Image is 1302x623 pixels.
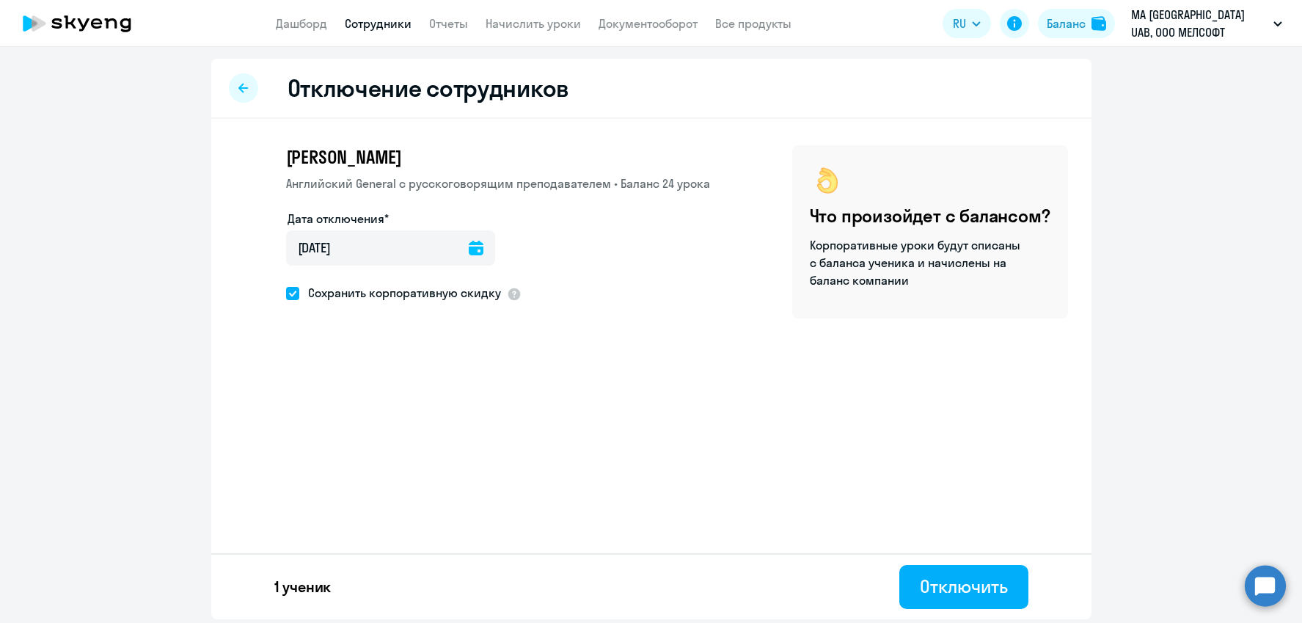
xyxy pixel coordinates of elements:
[810,204,1050,227] h4: Что произойдет с балансом?
[274,577,332,597] p: 1 ученик
[810,163,845,198] img: ok
[1047,15,1086,32] div: Баланс
[715,16,791,31] a: Все продукты
[953,15,966,32] span: RU
[299,284,501,302] span: Сохранить корпоративную скидку
[943,9,991,38] button: RU
[286,145,402,169] span: [PERSON_NAME]
[276,16,327,31] a: Дашборд
[899,565,1028,609] button: Отключить
[1124,6,1290,41] button: MA [GEOGRAPHIC_DATA] UAB, ООО МЕЛСОФТ
[288,73,569,103] h2: Отключение сотрудников
[810,236,1023,289] p: Корпоративные уроки будут списаны с баланса ученика и начислены на баланс компании
[1038,9,1115,38] button: Балансbalance
[1091,16,1106,31] img: balance
[1131,6,1268,41] p: MA [GEOGRAPHIC_DATA] UAB, ООО МЕЛСОФТ
[429,16,468,31] a: Отчеты
[486,16,581,31] a: Начислить уроки
[920,575,1007,598] div: Отключить
[288,210,389,227] label: Дата отключения*
[286,230,495,266] input: дд.мм.гггг
[286,175,710,192] p: Английский General с русскоговорящим преподавателем • Баланс 24 урока
[345,16,412,31] a: Сотрудники
[599,16,698,31] a: Документооборот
